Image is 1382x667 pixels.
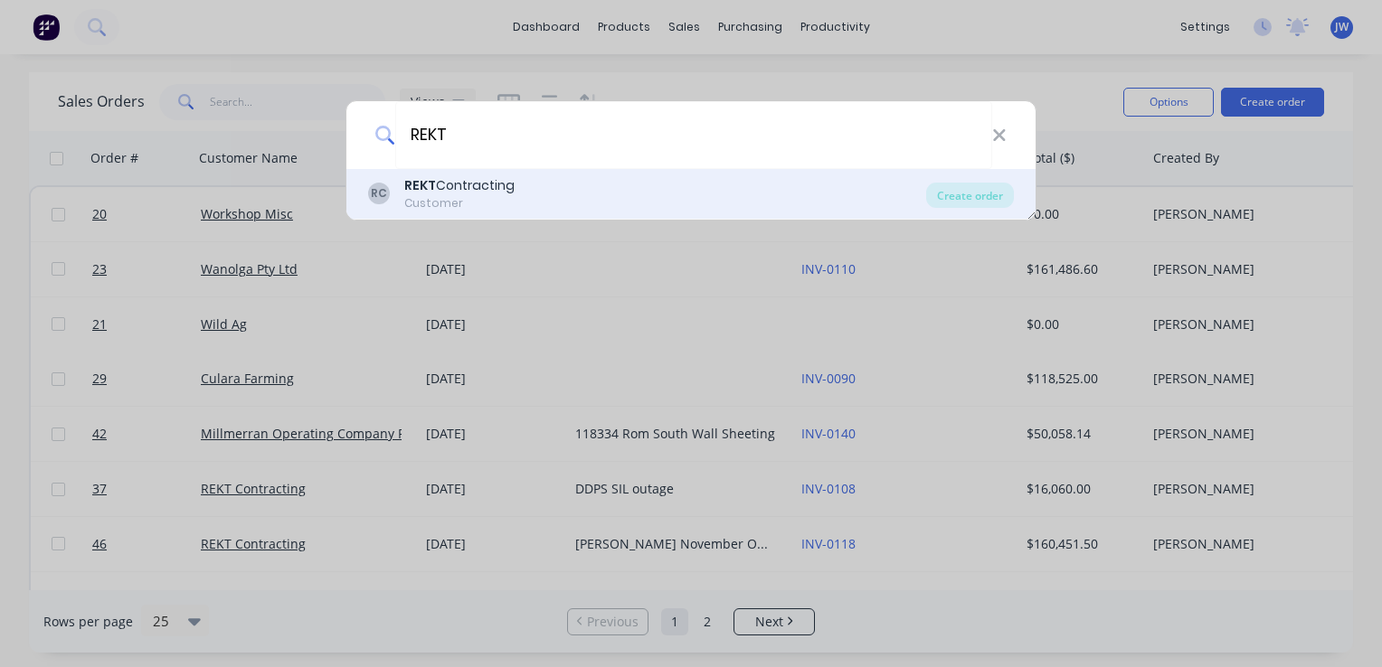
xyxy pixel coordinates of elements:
div: Contracting [404,176,515,195]
div: Customer [404,195,515,211]
b: REKT [404,176,436,194]
div: RC [368,183,390,204]
div: Create order [926,183,1014,208]
input: Enter a customer name to create a new order... [395,101,992,169]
